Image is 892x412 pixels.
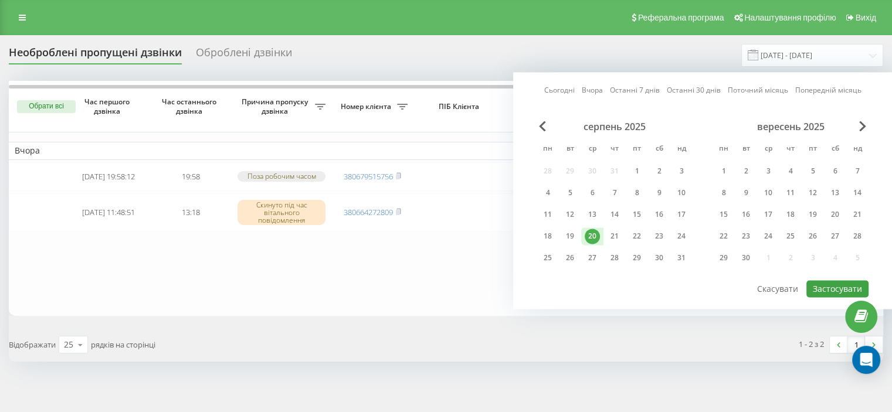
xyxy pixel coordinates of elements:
[238,97,315,115] span: Причина пропуску дзвінка
[674,250,689,265] div: 31
[804,141,822,158] abbr: п’ятниця
[802,162,824,180] div: пт 5 вер 2025 р.
[626,184,648,202] div: пт 8 серп 2025 р.
[761,207,776,222] div: 17
[751,280,805,297] button: Скасувати
[581,249,603,267] div: ср 27 серп 2025 р.
[849,141,866,158] abbr: неділя
[802,184,824,202] div: пт 12 вер 2025 р.
[539,121,546,131] span: Previous Month
[9,46,182,64] div: Необроблені пропущені дзвінки
[847,336,865,353] a: 1
[716,164,731,179] div: 1
[757,162,779,180] div: ср 3 вер 2025 р.
[606,141,623,158] abbr: четвер
[713,249,735,267] div: пн 29 вер 2025 р.
[648,162,670,180] div: сб 2 серп 2025 р.
[626,227,648,245] div: пт 22 серп 2025 р.
[585,207,600,222] div: 13
[674,207,689,222] div: 17
[652,185,667,200] div: 9
[802,206,824,223] div: пт 19 вер 2025 р.
[581,227,603,245] div: ср 20 серп 2025 р.
[802,227,824,245] div: пт 26 вер 2025 р.
[673,141,690,158] abbr: неділя
[626,206,648,223] div: пт 15 серп 2025 р.
[728,85,788,96] a: Поточний місяць
[716,229,731,244] div: 22
[779,162,802,180] div: чт 4 вер 2025 р.
[91,339,155,350] span: рядків на сторінці
[581,206,603,223] div: ср 13 серп 2025 р.
[670,162,693,180] div: нд 3 серп 2025 р.
[670,227,693,245] div: нд 24 серп 2025 р.
[159,97,222,115] span: Час останнього дзвінка
[150,193,232,232] td: 13:18
[757,184,779,202] div: ср 10 вер 2025 р.
[626,249,648,267] div: пт 29 серп 2025 р.
[852,346,880,374] div: Open Intercom Messenger
[757,227,779,245] div: ср 24 вер 2025 р.
[738,250,754,265] div: 30
[610,85,660,96] a: Останні 7 днів
[799,338,824,350] div: 1 - 2 з 2
[713,184,735,202] div: пн 8 вер 2025 р.
[735,206,757,223] div: вт 16 вер 2025 р.
[638,13,724,22] span: Реферальна програма
[607,250,622,265] div: 28
[667,85,721,96] a: Останні 30 днів
[827,164,843,179] div: 6
[846,206,869,223] div: нд 21 вер 2025 р.
[537,249,559,267] div: пн 25 серп 2025 р.
[759,141,777,158] abbr: середа
[757,206,779,223] div: ср 17 вер 2025 р.
[562,207,578,222] div: 12
[559,184,581,202] div: вт 5 серп 2025 р.
[738,229,754,244] div: 23
[826,141,844,158] abbr: субота
[805,164,820,179] div: 5
[783,229,798,244] div: 25
[716,185,731,200] div: 8
[735,162,757,180] div: вт 2 вер 2025 р.
[735,184,757,202] div: вт 9 вер 2025 р.
[735,249,757,267] div: вт 30 вер 2025 р.
[850,164,865,179] div: 7
[674,185,689,200] div: 10
[735,227,757,245] div: вт 23 вер 2025 р.
[761,164,776,179] div: 3
[805,229,820,244] div: 26
[561,141,579,158] abbr: вівторок
[827,185,843,200] div: 13
[783,185,798,200] div: 11
[761,185,776,200] div: 10
[540,185,555,200] div: 4
[540,207,555,222] div: 11
[607,185,622,200] div: 7
[344,207,393,217] a: 380664272809
[559,249,581,267] div: вт 26 серп 2025 р.
[850,229,865,244] div: 28
[540,250,555,265] div: 25
[652,164,667,179] div: 2
[761,229,776,244] div: 24
[537,121,693,132] div: серпень 2025
[670,184,693,202] div: нд 10 серп 2025 р.
[196,46,292,64] div: Оброблені дзвінки
[738,164,754,179] div: 2
[846,227,869,245] div: нд 28 вер 2025 р.
[9,339,56,350] span: Відображати
[674,229,689,244] div: 24
[805,185,820,200] div: 12
[585,185,600,200] div: 6
[17,100,76,113] button: Обрати всі
[713,227,735,245] div: пн 22 вер 2025 р.
[713,162,735,180] div: пн 1 вер 2025 р.
[559,227,581,245] div: вт 19 серп 2025 р.
[713,206,735,223] div: пн 15 вер 2025 р.
[77,97,140,115] span: Час першого дзвінка
[581,184,603,202] div: ср 6 серп 2025 р.
[648,184,670,202] div: сб 9 серп 2025 р.
[716,250,731,265] div: 29
[824,206,846,223] div: сб 20 вер 2025 р.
